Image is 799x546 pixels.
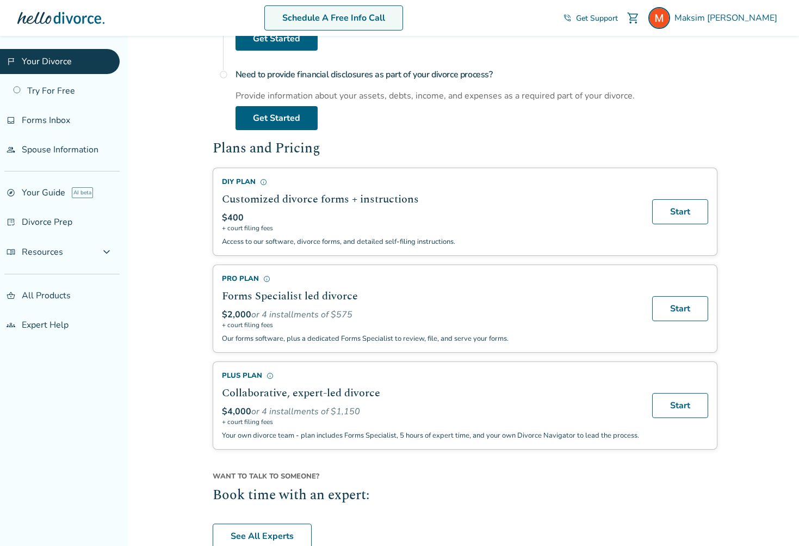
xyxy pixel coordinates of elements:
span: Get Support [576,13,618,23]
span: explore [7,188,15,197]
div: DIY Plan [222,177,639,187]
span: Want to talk to someone? [213,471,717,481]
span: info [267,372,274,379]
span: + court filing fees [222,418,639,426]
h2: Book time with an expert: [213,486,717,506]
span: Maksim [PERSON_NAME] [674,12,782,24]
span: $400 [222,212,244,224]
h2: Plans and Pricing [213,139,717,159]
h2: Collaborative, expert-led divorce [222,385,639,401]
span: list_alt_check [7,218,15,226]
span: shopping_basket [7,291,15,300]
div: Pro Plan [222,274,639,284]
span: groups [7,321,15,329]
div: or 4 installments of $1,150 [222,406,639,418]
div: or 4 installments of $575 [222,309,639,321]
iframe: Chat Widget [745,494,799,546]
h4: Need to provide financial disclosures as part of your divorce process? [236,64,717,85]
div: Provide information about your assets, debts, income, and expenses as a required part of your div... [236,90,717,102]
a: Start [652,393,708,418]
span: $2,000 [222,309,251,321]
h2: Forms Specialist led divorce [222,288,639,304]
span: people [7,145,15,154]
a: Start [652,296,708,321]
span: Forms Inbox [22,114,70,126]
span: AI beta [72,187,93,198]
a: Start [652,199,708,224]
span: info [260,179,267,186]
span: + court filing fees [222,321,639,329]
span: phone_in_talk [563,14,572,22]
img: Maksim Shmukler [648,7,670,29]
span: $4,000 [222,406,251,418]
span: radio_button_unchecked [219,70,228,79]
span: Resources [7,246,63,258]
span: info [263,275,270,283]
a: Schedule A Free Info Call [264,5,403,30]
div: Plus Plan [222,371,639,381]
p: Your own divorce team - plan includes Forms Specialist, 5 hours of expert time, and your own Divo... [222,431,639,440]
a: Get Started [236,106,318,130]
a: phone_in_talkGet Support [563,13,618,23]
h2: Customized divorce forms + instructions [222,191,639,207]
span: expand_more [100,246,113,259]
span: menu_book [7,248,15,256]
p: Our forms software, plus a dedicated Forms Specialist to review, file, and serve your forms. [222,334,639,343]
span: + court filing fees [222,224,639,232]
p: Access to our software, divorce forms, and detailed self-filing instructions. [222,237,639,247]
span: shopping_cart [627,11,640,24]
span: flag_2 [7,57,15,66]
span: inbox [7,116,15,125]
